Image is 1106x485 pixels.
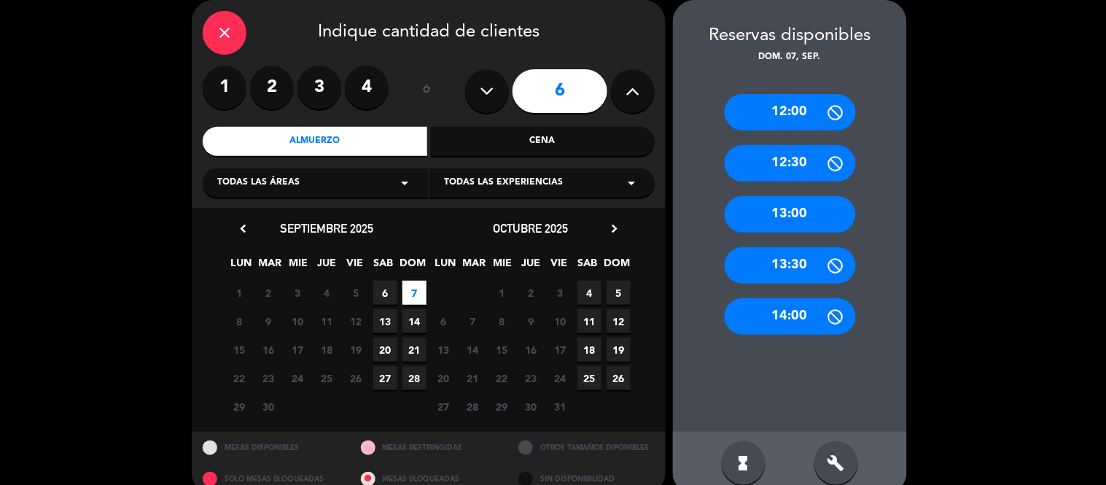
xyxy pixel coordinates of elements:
[432,309,456,333] span: 6
[494,221,569,236] span: octubre 2025
[519,255,543,279] span: JUE
[402,366,427,390] span: 28
[402,281,427,305] span: 7
[216,24,233,42] i: close
[227,281,252,305] span: 1
[725,94,856,131] div: 12:00
[297,66,341,109] label: 3
[372,255,396,279] span: SAB
[315,338,339,362] span: 18
[827,454,845,472] i: build
[434,255,458,279] span: LUN
[725,298,856,335] div: 14:00
[257,309,281,333] span: 9
[287,255,311,279] span: MIE
[490,338,514,362] span: 15
[431,127,655,156] div: Cena
[432,366,456,390] span: 20
[673,22,907,50] div: Reservas disponibles
[490,309,514,333] span: 8
[315,309,339,333] span: 11
[461,309,485,333] span: 7
[490,395,514,419] span: 29
[444,176,563,190] span: Todas las experiencias
[227,309,252,333] span: 8
[403,66,451,117] div: ó
[286,309,310,333] span: 10
[725,196,856,233] div: 13:00
[607,221,622,236] i: chevron_right
[373,338,397,362] span: 20
[373,281,397,305] span: 6
[235,221,251,236] i: chevron_left
[673,50,907,65] div: dom. 07, sep.
[548,281,572,305] span: 3
[257,366,281,390] span: 23
[315,255,339,279] span: JUE
[286,366,310,390] span: 24
[280,221,373,236] span: septiembre 2025
[607,281,631,305] span: 5
[548,255,572,279] span: VIE
[607,338,631,362] span: 19
[402,309,427,333] span: 14
[257,338,281,362] span: 16
[350,432,508,463] div: MESAS RESTRINGIDAS
[227,338,252,362] span: 15
[548,366,572,390] span: 24
[227,395,252,419] span: 29
[519,366,543,390] span: 23
[461,366,485,390] span: 21
[203,11,655,55] div: Indique cantidad de clientes
[607,309,631,333] span: 12
[345,66,389,109] label: 4
[490,281,514,305] span: 1
[227,366,252,390] span: 22
[286,281,310,305] span: 3
[735,454,752,472] i: hourglass_full
[343,255,367,279] span: VIE
[396,174,413,192] i: arrow_drop_down
[604,255,628,279] span: DOM
[250,66,294,109] label: 2
[577,366,601,390] span: 25
[192,432,350,463] div: MESAS DISPONIBLES
[507,432,666,463] div: OTROS TAMAÑOS DIPONIBLES
[203,66,246,109] label: 1
[203,127,427,156] div: Almuerzo
[217,176,300,190] span: Todas las áreas
[548,338,572,362] span: 17
[286,338,310,362] span: 17
[373,309,397,333] span: 13
[461,395,485,419] span: 28
[315,281,339,305] span: 4
[491,255,515,279] span: MIE
[623,174,640,192] i: arrow_drop_down
[344,338,368,362] span: 19
[519,309,543,333] span: 9
[373,366,397,390] span: 27
[344,281,368,305] span: 5
[432,338,456,362] span: 13
[461,338,485,362] span: 14
[576,255,600,279] span: SAB
[315,366,339,390] span: 25
[490,366,514,390] span: 22
[577,281,601,305] span: 4
[432,395,456,419] span: 27
[725,247,856,284] div: 13:30
[725,145,856,182] div: 12:30
[548,395,572,419] span: 31
[519,281,543,305] span: 2
[607,366,631,390] span: 26
[402,338,427,362] span: 21
[257,395,281,419] span: 30
[577,309,601,333] span: 11
[230,255,254,279] span: LUN
[577,338,601,362] span: 18
[462,255,486,279] span: MAR
[519,395,543,419] span: 30
[400,255,424,279] span: DOM
[344,366,368,390] span: 26
[344,309,368,333] span: 12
